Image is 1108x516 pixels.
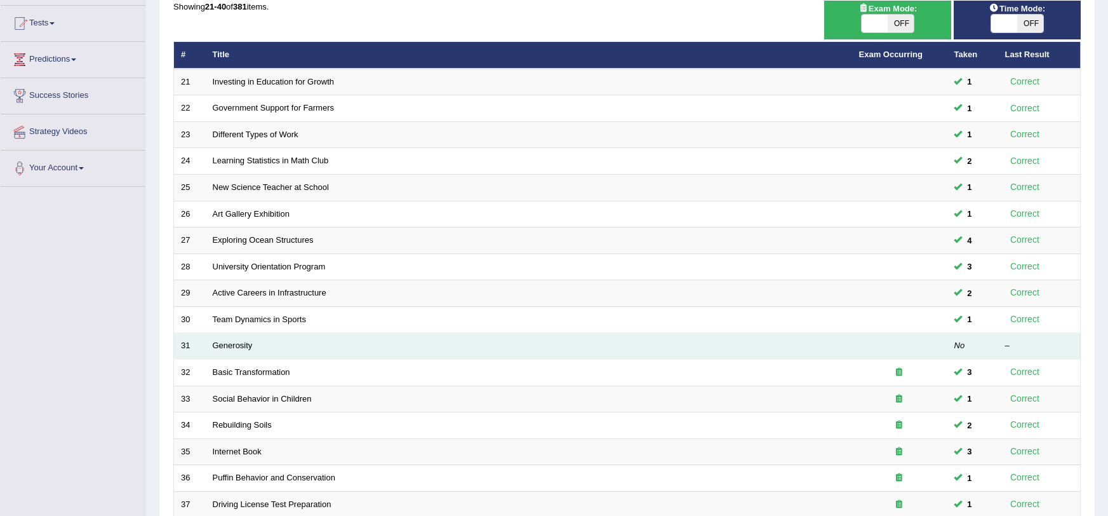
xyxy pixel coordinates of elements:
a: Your Account [1,151,145,182]
a: Driving License Test Preparation [213,499,331,509]
span: You can still take this question [963,260,977,273]
div: Exam occurring question [859,367,940,379]
td: 23 [174,121,206,148]
td: 27 [174,227,206,254]
span: You can still take this question [963,75,977,88]
td: 21 [174,69,206,95]
td: 35 [174,438,206,465]
a: Exam Occurring [859,50,923,59]
div: Correct [1005,365,1045,379]
span: You can still take this question [963,234,977,247]
span: You can still take this question [963,365,977,379]
em: No [954,341,965,350]
span: You can still take this question [963,154,977,168]
div: Showing of items. [173,1,1081,13]
a: Art Gallery Exhibition [213,209,290,219]
td: 36 [174,465,206,492]
a: Investing in Education for Growth [213,77,335,86]
span: OFF [1017,15,1043,32]
b: 381 [233,2,247,11]
a: Active Careers in Infrastructure [213,288,326,297]
span: You can still take this question [963,498,977,511]
span: You can still take this question [963,313,977,326]
div: Exam occurring question [859,446,940,458]
span: You can still take this question [963,180,977,194]
a: Predictions [1,42,145,74]
th: # [174,42,206,69]
span: Time Mode: [984,2,1050,15]
td: 22 [174,95,206,122]
div: Exam occurring question [859,499,940,511]
a: Learning Statistics in Math Club [213,156,329,165]
div: Correct [1005,497,1045,512]
div: Correct [1005,391,1045,406]
div: Correct [1005,233,1045,247]
td: 30 [174,306,206,333]
span: You can still take this question [963,102,977,115]
span: You can still take this question [963,392,977,405]
div: Correct [1005,444,1045,459]
a: Puffin Behavior and Conservation [213,473,335,482]
a: Basic Transformation [213,367,290,377]
div: Correct [1005,207,1045,221]
b: 21-40 [205,2,226,11]
span: Exam Mode: [853,2,922,15]
div: Exam occurring question [859,419,940,431]
a: Strategy Videos [1,114,145,146]
div: Exam occurring question [859,472,940,484]
td: 26 [174,201,206,227]
div: Exam occurring question [859,393,940,405]
a: Success Stories [1,78,145,110]
a: Rebuilding Soils [213,420,272,430]
a: New Science Teacher at School [213,182,329,192]
a: Team Dynamics in Sports [213,315,306,324]
td: 24 [174,148,206,175]
a: Exploring Ocean Structures [213,235,314,245]
span: You can still take this question [963,287,977,300]
th: Last Result [998,42,1081,69]
td: 34 [174,412,206,439]
th: Taken [947,42,998,69]
div: Show exams occurring in exams [824,1,951,39]
a: Generosity [213,341,253,350]
div: Correct [1005,127,1045,142]
div: – [1005,340,1074,352]
div: Correct [1005,154,1045,168]
div: Correct [1005,285,1045,300]
span: You can still take this question [963,419,977,432]
div: Correct [1005,418,1045,432]
div: Correct [1005,180,1045,194]
span: OFF [888,15,914,32]
td: 28 [174,254,206,280]
div: Correct [1005,312,1045,327]
td: 29 [174,280,206,307]
a: Tests [1,6,145,37]
th: Title [206,42,852,69]
td: 32 [174,359,206,386]
a: Social Behavior in Children [213,394,312,404]
span: You can still take this question [963,445,977,458]
div: Correct [1005,470,1045,485]
td: 33 [174,386,206,412]
a: Government Support for Farmers [213,103,334,112]
a: Internet Book [213,447,262,456]
td: 31 [174,333,206,360]
a: Different Types of Work [213,130,298,139]
div: Correct [1005,259,1045,274]
a: University Orientation Program [213,262,326,271]
span: You can still take this question [963,128,977,141]
span: You can still take this question [963,472,977,485]
td: 25 [174,175,206,201]
div: Correct [1005,74,1045,89]
span: You can still take this question [963,207,977,221]
div: Correct [1005,101,1045,116]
